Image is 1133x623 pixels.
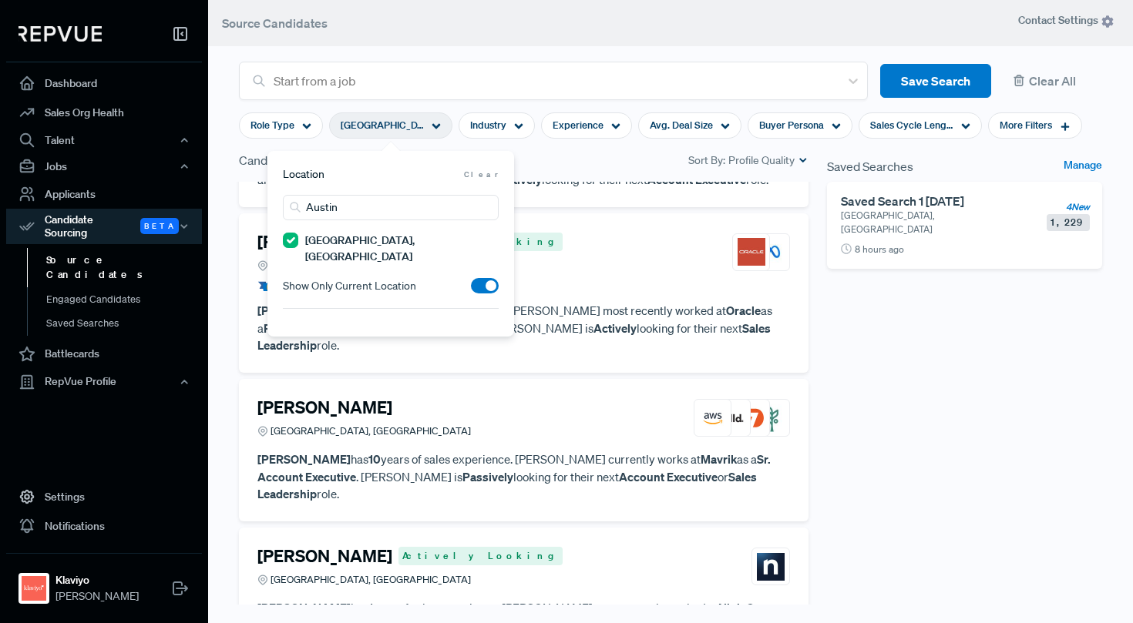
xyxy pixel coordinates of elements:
[18,26,102,42] img: RepVue
[880,64,991,99] button: Save Search
[6,511,202,541] a: Notifications
[619,469,718,484] strong: Account Executive
[688,152,809,169] div: Sort By:
[870,118,953,132] span: Sales Cycle Length
[257,600,351,615] strong: [PERSON_NAME]
[464,169,499,180] span: Clear
[27,287,223,312] a: Engaged Candidates
[257,302,790,354] p: has years of sales experience. [PERSON_NAME] most recently worked at as a . [PERSON_NAME] is look...
[55,572,139,588] strong: Klaviyo
[1047,214,1090,231] span: 1,229
[283,278,416,294] span: Show Only Current Location
[239,151,301,169] span: Candidates
[22,576,46,601] img: Klaviyo
[841,209,1020,236] p: [GEOGRAPHIC_DATA], [GEOGRAPHIC_DATA]
[593,320,637,336] strong: Actively
[283,166,324,183] span: Location
[6,209,202,244] button: Candidate Sourcing Beta
[257,397,392,417] h4: [PERSON_NAME]
[250,118,294,132] span: Role Type
[257,451,790,503] p: has years of sales experience. [PERSON_NAME] currently works at as a . [PERSON_NAME] is looking f...
[257,451,351,467] strong: [PERSON_NAME]
[470,118,506,132] span: Industry
[27,248,223,287] a: Source Candidates
[6,179,202,209] a: Applicants
[728,152,795,169] span: Profile Quality
[6,69,202,98] a: Dashboard
[726,303,761,318] strong: Oracle
[759,118,824,132] span: Buyer Persona
[257,232,392,252] h4: [PERSON_NAME]
[1018,12,1115,28] span: Contact Settings
[6,340,202,369] a: Battlecards
[553,118,603,132] span: Experience
[264,320,487,336] strong: Regional Manager, Business Development
[341,118,424,132] span: [GEOGRAPHIC_DATA], [GEOGRAPHIC_DATA]
[1064,157,1102,176] a: Manage
[738,404,765,432] img: Rapid7
[283,195,499,220] input: Search locations
[650,118,713,132] span: Avg. Deal Size
[462,469,513,484] strong: Passively
[718,600,768,615] strong: NinjaOne
[1000,118,1052,132] span: More Filters
[6,127,202,153] button: Talent
[1066,200,1090,214] span: 4 New
[368,600,373,615] strong: 1
[140,218,179,234] span: Beta
[305,233,499,265] label: [GEOGRAPHIC_DATA], [GEOGRAPHIC_DATA]
[718,404,746,432] img: Billd
[257,451,771,484] strong: Sr. Account Executive
[6,209,202,244] div: Candidate Sourcing
[6,369,202,395] button: RepVue Profile
[1004,64,1102,99] button: Clear All
[701,451,737,467] strong: Mavrik
[841,194,1041,209] h6: Saved Search 1 [DATE]
[257,279,292,296] img: Quota Badge
[757,553,785,581] img: NinjaOne
[6,98,202,127] a: Sales Org Health
[6,153,202,179] button: Jobs
[55,588,139,605] span: [PERSON_NAME]
[6,482,202,511] a: Settings
[855,243,904,256] span: 8 hours ago
[398,547,563,565] span: Actively Looking
[271,572,471,587] span: [GEOGRAPHIC_DATA], [GEOGRAPHIC_DATA]
[257,469,757,502] strong: Sales Leadership
[757,238,785,266] img: Meta
[757,404,785,432] img: Social Solutions
[222,15,328,31] span: Source Candidates
[738,238,765,266] img: Oracle
[271,424,471,438] span: [GEOGRAPHIC_DATA], [GEOGRAPHIC_DATA]
[827,157,913,176] span: Saved Searches
[699,404,727,432] img: Amazon Web Services (AWS)
[257,546,392,566] h4: [PERSON_NAME]
[368,451,381,467] strong: 10
[27,311,223,336] a: Saved Searches
[6,553,202,611] a: KlaviyoKlaviyo[PERSON_NAME]
[257,303,351,318] strong: [PERSON_NAME]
